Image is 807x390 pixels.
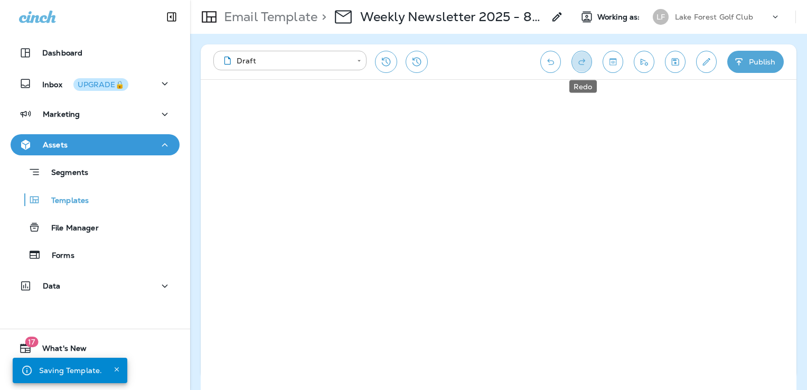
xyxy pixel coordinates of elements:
[157,6,186,27] button: Collapse Sidebar
[727,51,784,73] button: Publish
[11,73,180,94] button: InboxUPGRADE🔒
[43,282,61,290] p: Data
[11,244,180,266] button: Forms
[41,224,99,234] p: File Manager
[11,134,180,155] button: Assets
[41,251,74,261] p: Forms
[603,51,623,73] button: Toggle preview
[32,344,87,357] span: What's New
[540,51,561,73] button: Undo
[696,51,717,73] button: Edit details
[569,80,597,93] div: Redo
[11,338,180,359] button: 17What's New
[43,110,80,118] p: Marketing
[653,9,669,25] div: LF
[110,363,123,376] button: Close
[25,337,38,347] span: 17
[41,196,89,206] p: Templates
[78,81,124,88] div: UPGRADE🔒
[73,78,128,91] button: UPGRADE🔒
[43,141,68,149] p: Assets
[220,9,317,25] p: Email Template
[11,104,180,125] button: Marketing
[11,363,180,384] button: Support
[11,42,180,63] button: Dashboard
[11,275,180,296] button: Data
[375,51,397,73] button: Restore from previous version
[406,51,428,73] button: View Changelog
[41,168,88,179] p: Segments
[42,49,82,57] p: Dashboard
[360,9,545,25] p: Weekly Newsletter 2025 - 8/26
[665,51,686,73] button: Save
[221,55,350,66] div: Draft
[317,9,326,25] p: >
[597,13,642,22] span: Working as:
[634,51,654,73] button: Send test email
[39,361,102,380] div: Saving Template.
[675,13,753,21] p: Lake Forest Golf Club
[571,51,592,73] button: Redo
[11,189,180,211] button: Templates
[42,78,128,89] p: Inbox
[11,216,180,238] button: File Manager
[11,161,180,183] button: Segments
